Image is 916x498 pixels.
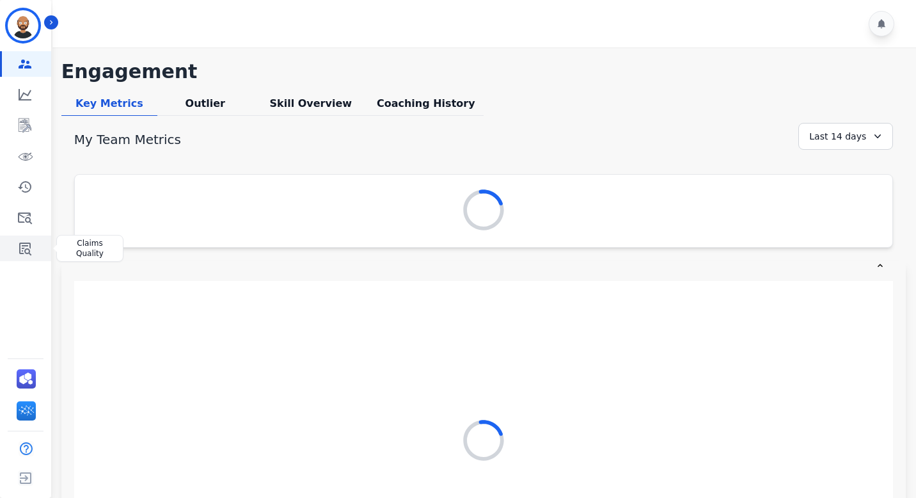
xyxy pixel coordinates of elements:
[253,96,368,116] div: Skill Overview
[61,60,906,83] h1: Engagement
[61,96,157,116] div: Key Metrics
[798,123,893,150] div: Last 14 days
[74,131,181,149] h1: My Team Metrics
[157,96,253,116] div: Outlier
[368,96,484,116] div: Coaching History
[8,10,38,41] img: Bordered avatar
